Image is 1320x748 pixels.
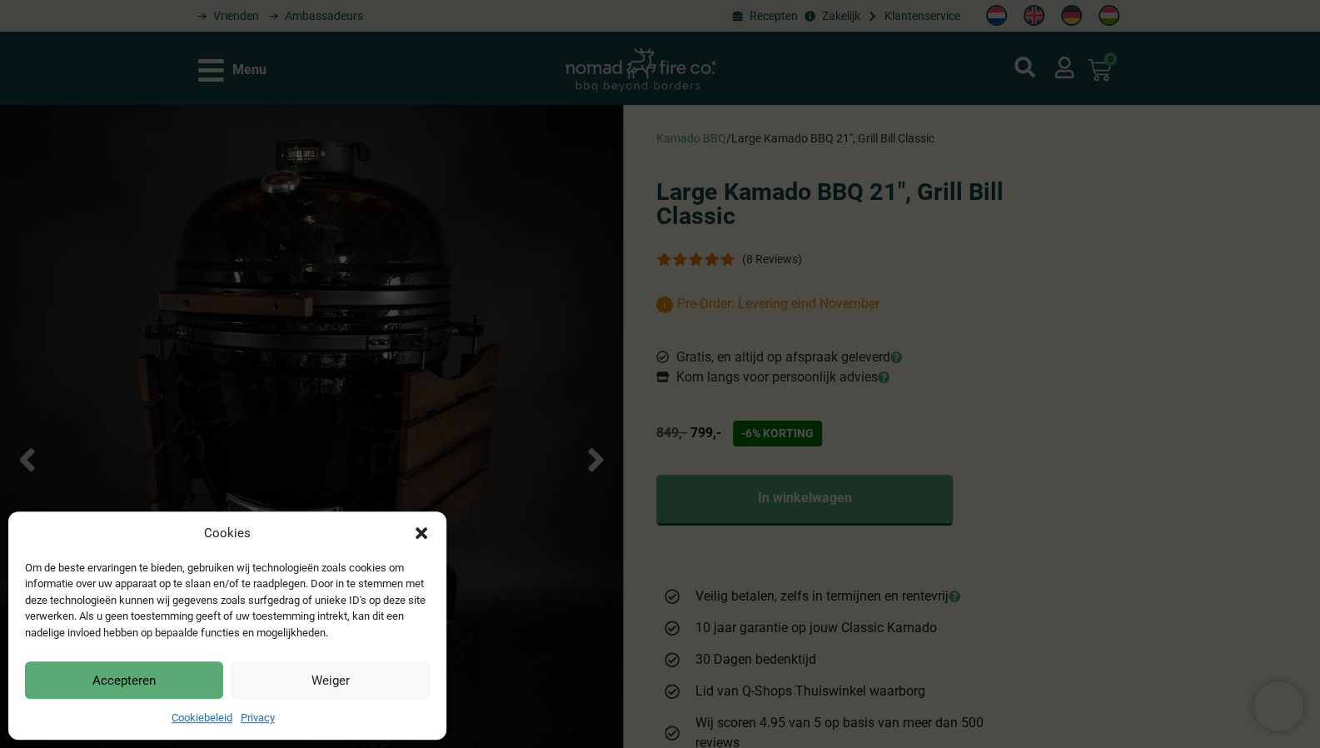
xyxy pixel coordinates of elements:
a: Cookiebeleid [172,711,232,724]
div: Cookies [204,524,251,543]
div: Om de beste ervaringen te bieden, gebruiken wij technologieën zoals cookies om informatie over uw... [25,560,428,641]
div: Dialog sluiten [413,525,430,541]
iframe: Brevo live chat [1253,681,1303,731]
a: Privacy [241,711,275,724]
button: Weiger [232,661,430,699]
button: Accepteren [25,661,223,699]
